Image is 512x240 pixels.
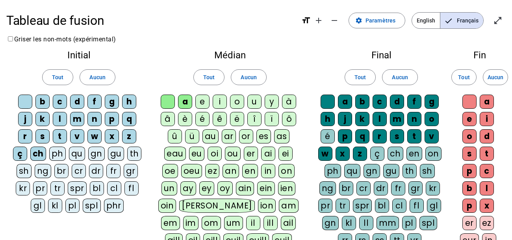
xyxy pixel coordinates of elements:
[440,13,483,28] span: Français
[407,95,421,109] div: f
[261,147,275,161] div: ai
[49,147,66,161] div: ph
[195,95,210,109] div: e
[426,181,440,195] div: kr
[105,112,119,126] div: p
[265,95,279,109] div: y
[124,164,138,178] div: gr
[70,95,84,109] div: d
[325,164,341,178] div: ph
[31,199,45,213] div: gl
[365,16,395,25] span: Paramètres
[107,181,121,195] div: cl
[105,129,119,143] div: x
[89,164,103,178] div: dr
[224,216,243,230] div: um
[462,199,477,213] div: p
[202,129,219,143] div: au
[319,181,336,195] div: ng
[217,181,233,195] div: oy
[241,73,256,82] span: Aucun
[35,95,50,109] div: b
[480,95,494,109] div: a
[70,129,84,143] div: v
[83,199,101,213] div: spl
[377,216,399,230] div: mm
[6,8,295,33] h1: Tableau de fusion
[54,164,69,178] div: br
[203,73,215,82] span: Tout
[222,129,236,143] div: ar
[388,147,403,161] div: ch
[345,69,376,85] button: Tout
[161,216,180,230] div: em
[370,147,384,161] div: ç
[65,199,80,213] div: pl
[301,16,311,25] mat-icon: format_size
[178,95,192,109] div: a
[70,112,84,126] div: m
[231,69,266,85] button: Aucun
[458,73,469,82] span: Tout
[161,112,175,126] div: â
[265,112,279,126] div: ï
[425,95,439,109] div: g
[460,50,499,60] h2: Fin
[208,147,222,161] div: oi
[359,216,373,230] div: ll
[353,199,372,213] div: spr
[6,35,116,43] label: Griser les non-mots (expérimental)
[205,164,219,178] div: ez
[183,216,198,230] div: im
[338,95,352,109] div: a
[390,112,404,126] div: m
[373,112,387,126] div: l
[180,181,196,195] div: ay
[356,181,371,195] div: cr
[213,95,227,109] div: i
[462,147,477,161] div: s
[321,112,335,126] div: h
[390,95,404,109] div: d
[127,147,141,161] div: th
[462,181,477,195] div: b
[33,181,47,195] div: pr
[89,73,105,82] span: Aucun
[278,147,293,161] div: ei
[87,129,102,143] div: w
[202,216,221,230] div: om
[257,181,275,195] div: ein
[315,50,447,60] h2: Final
[230,112,244,126] div: ë
[322,216,339,230] div: gn
[106,164,121,178] div: fr
[480,216,494,230] div: ez
[263,216,278,230] div: ill
[48,199,62,213] div: kl
[68,181,87,195] div: spr
[451,69,477,85] button: Tout
[13,50,145,60] h2: Initial
[158,199,176,213] div: oin
[349,13,405,28] button: Paramètres
[462,216,477,230] div: er
[314,16,323,25] mat-icon: add
[246,216,260,230] div: il
[181,164,202,178] div: oeu
[374,181,388,195] div: dr
[278,164,295,178] div: on
[87,95,102,109] div: f
[104,199,124,213] div: phr
[403,164,417,178] div: th
[336,147,350,161] div: x
[408,181,423,195] div: gr
[354,73,366,82] span: Tout
[493,16,503,25] mat-icon: open_in_full
[72,164,86,178] div: cr
[230,95,244,109] div: o
[16,181,30,195] div: kr
[189,147,204,161] div: eu
[425,147,442,161] div: on
[42,69,73,85] button: Tout
[480,112,494,126] div: i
